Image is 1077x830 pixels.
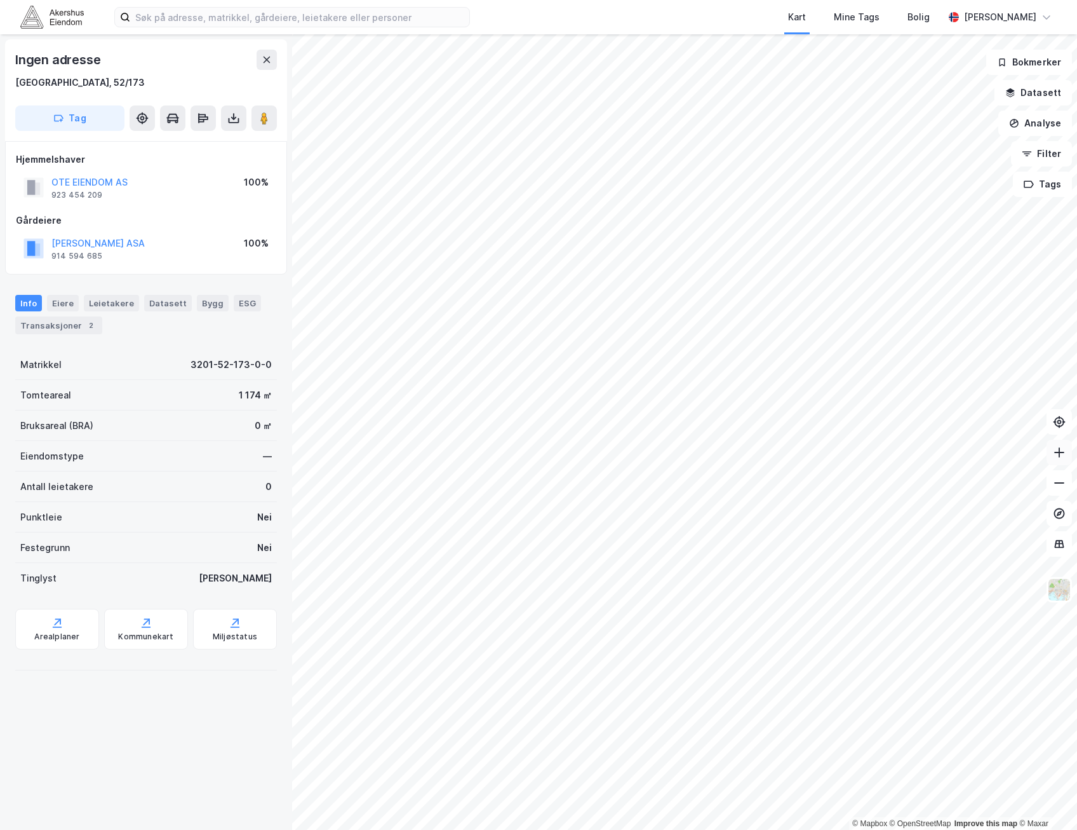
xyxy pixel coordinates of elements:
[20,418,93,433] div: Bruksareal (BRA)
[20,571,57,586] div: Tinglyst
[15,105,124,131] button: Tag
[197,295,229,311] div: Bygg
[244,236,269,251] div: 100%
[244,175,269,190] div: 100%
[257,510,272,525] div: Nei
[130,8,469,27] input: Søk på adresse, matrikkel, gårdeiere, leietakere eller personer
[34,632,79,642] div: Arealplaner
[84,295,139,311] div: Leietakere
[265,479,272,494] div: 0
[1013,769,1077,830] div: Kontrollprogram for chat
[20,6,84,28] img: akershus-eiendom-logo.9091f326c980b4bce74ccdd9f866810c.svg
[20,540,70,555] div: Festegrunn
[15,50,103,70] div: Ingen adresse
[15,75,145,90] div: [GEOGRAPHIC_DATA], 52/173
[20,449,84,464] div: Eiendomstype
[1013,172,1072,197] button: Tags
[213,632,257,642] div: Miljøstatus
[998,111,1072,136] button: Analyse
[852,819,887,828] a: Mapbox
[234,295,261,311] div: ESG
[20,388,71,403] div: Tomteareal
[1011,141,1072,167] button: Filter
[118,632,173,642] div: Kommunekart
[20,510,62,525] div: Punktleie
[191,357,272,372] div: 3201-52-173-0-0
[15,316,102,334] div: Transaksjoner
[144,295,192,311] div: Datasett
[16,213,276,228] div: Gårdeiere
[1047,578,1071,602] img: Z
[263,449,272,464] div: —
[834,10,880,25] div: Mine Tags
[16,152,276,167] div: Hjemmelshaver
[1013,769,1077,830] iframe: Chat Widget
[20,357,62,372] div: Matrikkel
[964,10,1036,25] div: [PERSON_NAME]
[51,190,102,200] div: 923 454 209
[994,80,1072,105] button: Datasett
[907,10,930,25] div: Bolig
[788,10,806,25] div: Kart
[20,479,93,494] div: Antall leietakere
[51,251,102,261] div: 914 594 685
[239,388,272,403] div: 1 174 ㎡
[890,819,951,828] a: OpenStreetMap
[954,819,1017,828] a: Improve this map
[47,295,79,311] div: Eiere
[257,540,272,555] div: Nei
[15,295,42,311] div: Info
[986,50,1072,75] button: Bokmerker
[84,319,97,332] div: 2
[199,571,272,586] div: [PERSON_NAME]
[255,418,272,433] div: 0 ㎡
